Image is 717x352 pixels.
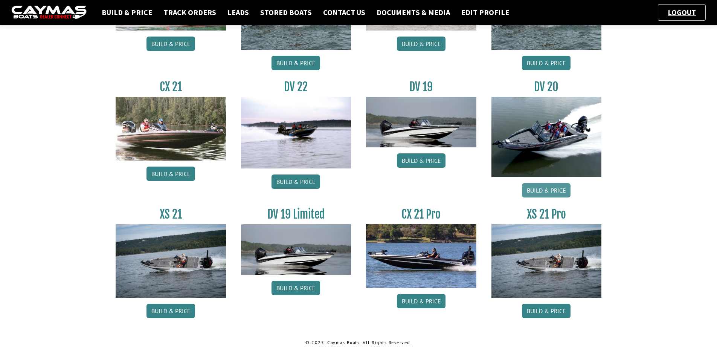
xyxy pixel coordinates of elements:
h3: DV 19 Limited [241,207,351,221]
a: Edit Profile [458,8,513,17]
p: © 2025. Caymas Boats. All Rights Reserved. [116,339,601,346]
a: Build & Price [272,56,320,70]
img: XS_21_thumbnail.jpg [491,224,602,298]
a: Build & Price [146,167,195,181]
img: CX21_thumb.jpg [116,97,226,160]
a: Track Orders [160,8,220,17]
a: Build & Price [272,281,320,295]
a: Build & Price [522,183,571,197]
img: CX-21Pro_thumbnail.jpg [366,224,476,288]
h3: XS 21 Pro [491,207,602,221]
a: Leads [224,8,253,17]
a: Build & Price [397,153,445,168]
a: Build & Price [98,8,156,17]
a: Build & Price [522,304,571,318]
h3: XS 21 [116,207,226,221]
a: Build & Price [522,56,571,70]
h3: DV 19 [366,80,476,94]
img: DV22_original_motor_cropped_for_caymas_connect.jpg [241,97,351,168]
h3: DV 22 [241,80,351,94]
img: DV_20_from_website_for_caymas_connect.png [491,97,602,177]
a: Logout [664,8,700,17]
h3: CX 21 Pro [366,207,476,221]
h3: DV 20 [491,80,602,94]
img: dv-19-ban_from_website_for_caymas_connect.png [241,224,351,275]
img: XS_21_thumbnail.jpg [116,224,226,298]
a: Stored Boats [256,8,316,17]
a: Build & Price [397,294,445,308]
img: dv-19-ban_from_website_for_caymas_connect.png [366,97,476,147]
a: Build & Price [272,174,320,189]
a: Build & Price [146,304,195,318]
a: Contact Us [319,8,369,17]
a: Build & Price [397,37,445,51]
a: Documents & Media [373,8,454,17]
h3: CX 21 [116,80,226,94]
a: Build & Price [146,37,195,51]
img: caymas-dealer-connect-2ed40d3bc7270c1d8d7ffb4b79bf05adc795679939227970def78ec6f6c03838.gif [11,6,87,20]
